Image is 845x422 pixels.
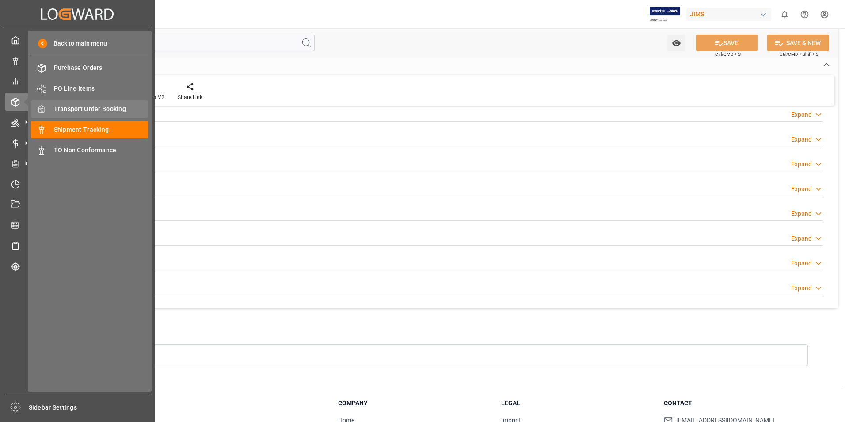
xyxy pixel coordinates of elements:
span: Ctrl/CMD + Shift + S [780,51,818,58]
div: Expand [791,135,812,144]
img: Exertis%20JAM%20-%20Email%20Logo.jpg_1722504956.jpg [650,7,680,22]
span: PO Line Items [54,84,149,93]
div: Expand [791,160,812,169]
span: TO Non Conformance [54,146,149,155]
span: Sidebar Settings [29,403,151,412]
a: My Reports [5,73,150,90]
a: My Cockpit [5,31,150,49]
a: TO Non Conformance [31,142,148,159]
div: Expand [791,110,812,119]
span: Shipment Tracking [54,125,149,134]
a: Sailing Schedules [5,237,150,254]
div: JIMS [686,8,771,21]
a: Shipment Tracking [31,121,148,138]
a: CO2 Calculator [5,216,150,234]
a: Tracking Shipment [5,257,150,275]
a: Data Management [5,52,150,69]
a: PO Line Items [31,80,148,97]
div: Expand [791,234,812,243]
span: Purchase Orders [54,63,149,73]
a: Document Management [5,196,150,213]
button: JIMS [686,6,775,23]
div: Expand [791,284,812,293]
button: Help Center [795,4,815,24]
h3: Legal [501,399,653,408]
span: Back to main menu [47,39,107,48]
a: Timeslot Management V2 [5,175,150,192]
a: Purchase Orders [31,59,148,77]
div: Expand [791,209,812,219]
button: open menu [667,35,685,51]
input: Search Fields [41,35,315,51]
h3: Company [338,399,490,408]
span: Transport Order Booking [54,104,149,114]
a: Transport Order Booking [31,100,148,118]
button: show 0 new notifications [775,4,795,24]
button: SAVE [696,35,758,51]
div: Share Link [178,93,202,101]
div: Expand [791,259,812,268]
button: SAVE & NEW [767,35,829,51]
div: Expand [791,184,812,194]
span: Ctrl/CMD + S [715,51,741,58]
h3: Contact [664,399,816,408]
